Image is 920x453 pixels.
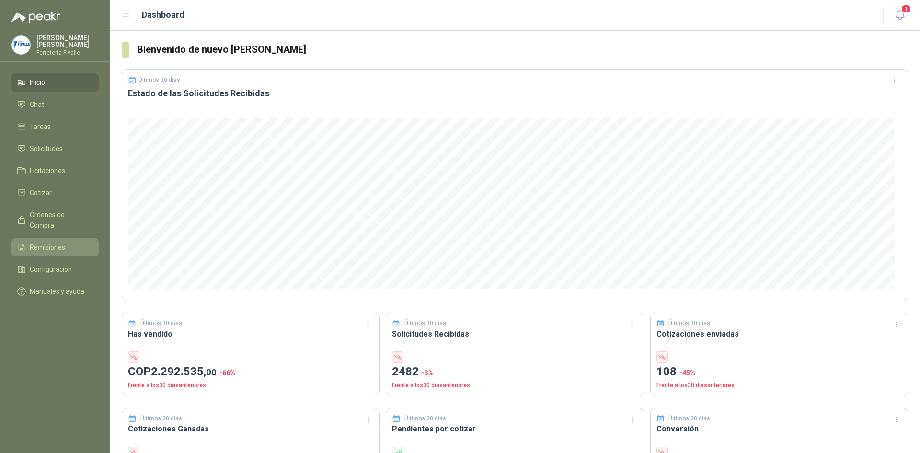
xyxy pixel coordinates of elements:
[128,363,374,381] p: COP
[30,121,51,132] span: Tareas
[11,238,99,256] a: Remisiones
[30,77,45,88] span: Inicio
[140,319,182,328] p: Últimos 30 días
[30,187,52,198] span: Cotizar
[392,328,638,340] h3: Solicitudes Recibidas
[656,328,902,340] h3: Cotizaciones enviadas
[30,264,72,275] span: Configuración
[11,162,99,180] a: Licitaciones
[151,365,217,378] span: 2.292.535
[128,328,374,340] h3: Has vendido
[11,12,60,23] img: Logo peakr
[422,369,434,377] span: -3 %
[219,369,235,377] span: -66 %
[11,206,99,234] a: Órdenes de Compra
[12,36,30,54] img: Company Logo
[140,414,182,423] p: Últimos 30 días
[142,8,184,22] h1: Dashboard
[404,414,446,423] p: Últimos 30 días
[137,42,908,57] h3: Bienvenido de nuevo [PERSON_NAME]
[656,363,902,381] p: 108
[11,73,99,92] a: Inicio
[128,88,902,99] h3: Estado de las Solicitudes Recibidas
[30,165,65,176] span: Licitaciones
[30,143,63,154] span: Solicitudes
[668,414,710,423] p: Últimos 30 días
[392,423,638,435] h3: Pendientes por cotizar
[138,77,180,83] p: Últimos 30 días
[901,4,911,13] span: 1
[656,423,902,435] h3: Conversión
[30,286,84,297] span: Manuales y ayuda
[891,7,908,24] button: 1
[30,242,65,253] span: Remisiones
[11,260,99,279] a: Configuración
[11,184,99,202] a: Cotizar
[11,139,99,158] a: Solicitudes
[11,95,99,114] a: Chat
[679,369,695,377] span: -45 %
[128,381,374,390] p: Frente a los 30 días anteriores
[668,319,710,328] p: Últimos 30 días
[11,117,99,136] a: Tareas
[30,209,90,231] span: Órdenes de Compra
[204,367,217,378] span: ,00
[11,282,99,301] a: Manuales y ayuda
[128,423,374,435] h3: Cotizaciones Ganadas
[36,50,99,56] p: Ferreteria Fivalle
[36,35,99,48] p: [PERSON_NAME] [PERSON_NAME]
[404,319,446,328] p: Últimos 30 días
[30,99,44,110] span: Chat
[656,381,902,390] p: Frente a los 30 días anteriores
[392,363,638,381] p: 2482
[392,381,638,390] p: Frente a los 30 días anteriores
